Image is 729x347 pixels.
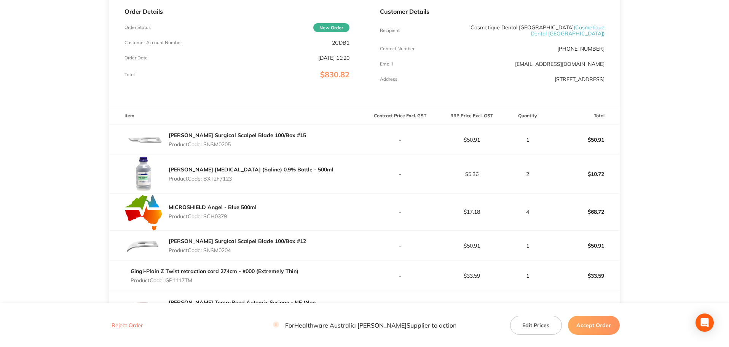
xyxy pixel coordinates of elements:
[549,267,619,285] p: $33.59
[320,70,349,79] span: $830.82
[436,137,507,143] p: $50.91
[515,61,605,67] a: [EMAIL_ADDRESS][DOMAIN_NAME]
[131,268,298,275] a: Gingi-Plain Z Twist retraction cord 274cm - #000 (Extremely Thin)
[549,203,619,221] p: $68.72
[365,209,436,215] p: -
[508,243,548,249] p: 1
[568,315,620,334] button: Accept Order
[436,107,507,125] th: RRP Price Excl. GST
[365,107,436,125] th: Contract Price Excl. GST
[124,155,163,193] img: a2Nna3F0MQ
[124,126,163,154] img: M2JwczdwOQ
[169,247,306,253] p: Product Code: SNSM0204
[549,237,619,255] p: $50.91
[169,299,316,312] a: [PERSON_NAME] Temp-Bond Automix Syringe - NE (Non [MEDICAL_DATA]) 2x 11.8g Syringe + 20x Mixing Tips
[557,46,605,52] p: [PHONE_NUMBER]
[549,301,619,319] p: $172.73
[109,322,145,329] button: Reject Order
[109,107,364,125] th: Item
[313,23,349,32] span: New Order
[169,166,333,173] a: [PERSON_NAME] [MEDICAL_DATA] (Saline) 0.9% Bottle - 500ml
[508,273,548,279] p: 1
[380,28,400,33] p: Recipient
[455,24,605,37] p: Cosmetique Dental [GEOGRAPHIC_DATA]
[365,137,436,143] p: -
[169,213,257,219] p: Product Code: SCH0379
[169,204,257,211] a: MICROSHIELD Angel - Blue 500ml
[380,8,605,15] p: Customer Details
[380,61,393,67] p: Emaill
[124,193,163,230] img: dG9vdWVnNw
[124,291,163,329] img: cmdpZXVoOA
[365,273,436,279] p: -
[508,171,548,177] p: 2
[507,107,548,125] th: Quantity
[332,40,349,46] p: 2CDB1
[380,77,397,82] p: Address
[555,76,605,82] p: [STREET_ADDRESS]
[436,171,507,177] p: $5.36
[365,243,436,249] p: -
[124,8,349,15] p: Order Details
[131,277,298,283] p: Product Code: GP1117TM
[549,131,619,149] p: $50.91
[169,132,306,139] a: [PERSON_NAME] Surgical Scalpel Blade 100/Box #15
[318,55,349,61] p: [DATE] 11:20
[124,40,182,45] p: Customer Account Number
[124,55,148,61] p: Order Date
[124,25,151,30] p: Order Status
[169,141,306,147] p: Product Code: SNSM0205
[124,72,135,77] p: Total
[436,243,507,249] p: $50.91
[273,321,456,329] p: For Healthware Australia [PERSON_NAME] Supplier to action
[365,171,436,177] p: -
[531,24,605,37] span: ( Cosmetique Dental [GEOGRAPHIC_DATA] )
[548,107,620,125] th: Total
[169,176,333,182] p: Product Code: BXT2F7123
[169,238,306,245] a: [PERSON_NAME] Surgical Scalpel Blade 100/Box #12
[696,313,714,332] div: Open Intercom Messenger
[436,209,507,215] p: $17.18
[508,137,548,143] p: 1
[436,273,507,279] p: $33.59
[124,234,163,257] img: ZWpjM3lvbA
[510,315,562,334] button: Edit Prices
[380,46,415,51] p: Contact Number
[549,165,619,183] p: $10.72
[508,209,548,215] p: 4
